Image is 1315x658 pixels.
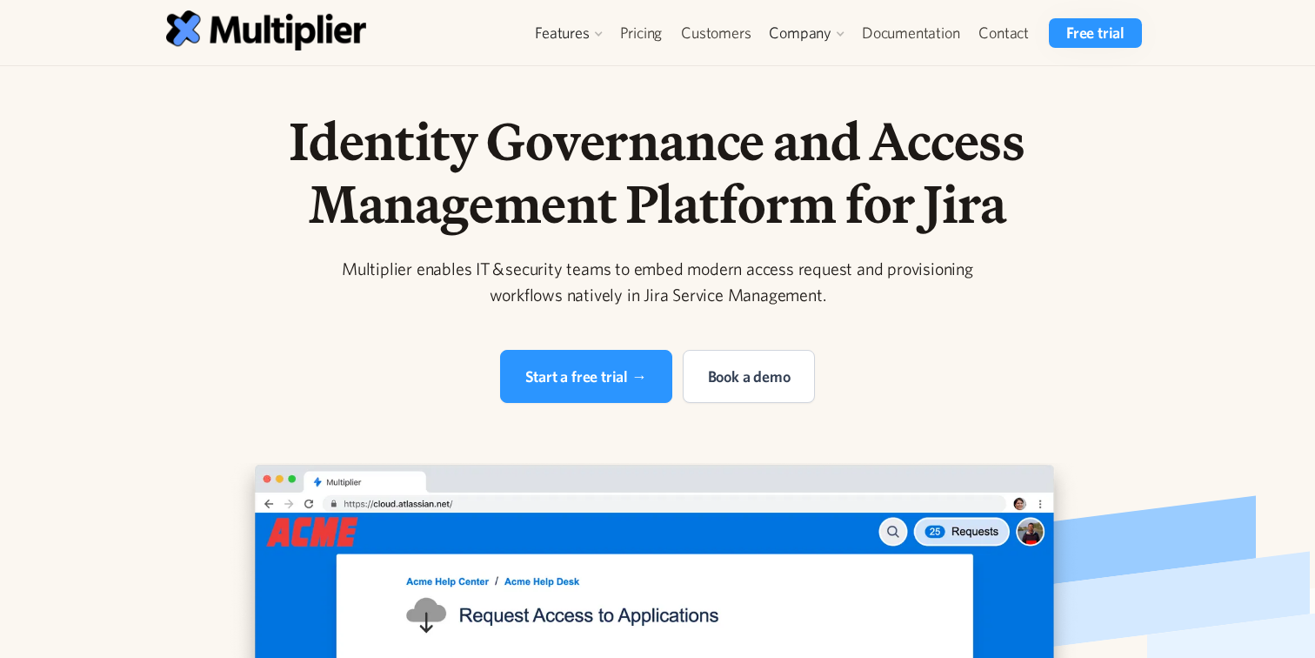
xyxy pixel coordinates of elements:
a: Free trial [1049,18,1142,48]
a: Pricing [611,18,672,48]
a: Book a demo [683,350,816,403]
a: Start a free trial → [500,350,672,403]
a: Documentation [852,18,969,48]
div: Company [769,23,831,44]
a: Contact [969,18,1038,48]
div: Features [526,18,610,48]
div: Company [760,18,852,48]
div: Multiplier enables IT & security teams to embed modern access request and provisioning workflows ... [324,256,991,308]
a: Customers [671,18,760,48]
div: Features [535,23,589,44]
div: Book a demo [708,365,791,388]
h1: Identity Governance and Access Management Platform for Jira [212,110,1103,235]
div: Start a free trial → [525,365,647,388]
